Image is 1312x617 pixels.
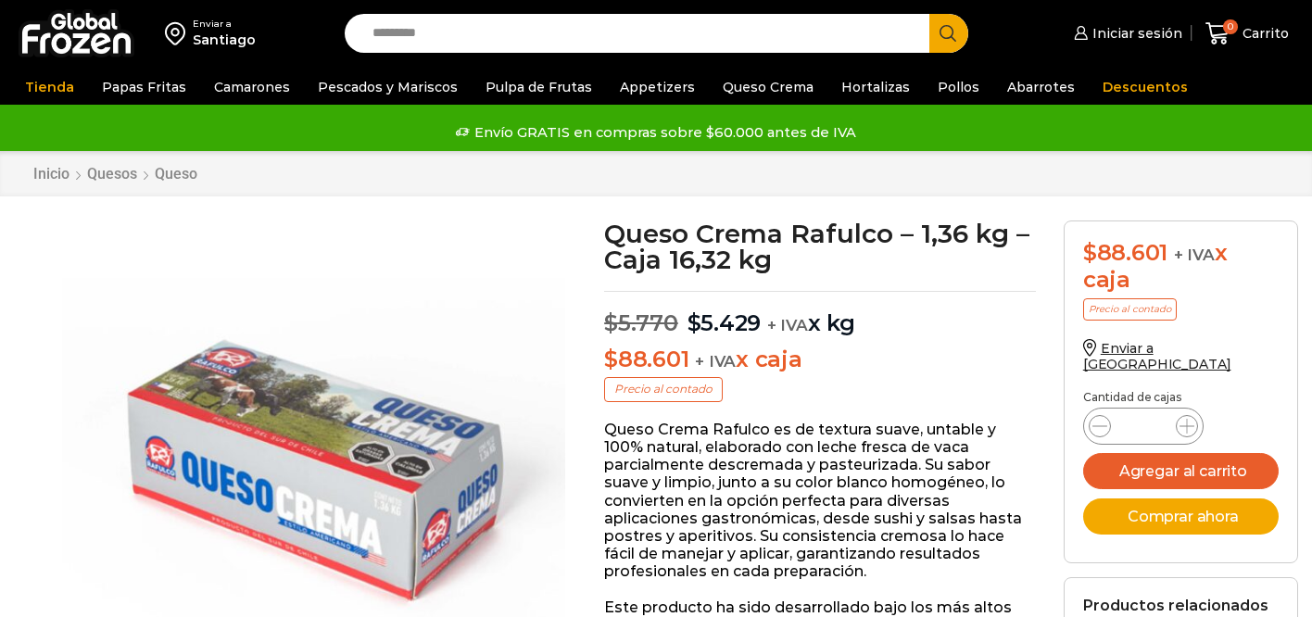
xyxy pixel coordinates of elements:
a: Appetizers [611,69,704,105]
p: Cantidad de cajas [1083,391,1279,404]
bdi: 5.770 [604,309,678,336]
a: Hortalizas [832,69,919,105]
p: Queso Crema Rafulco es de textura suave, untable y 100% natural, elaborado con leche fresca de va... [604,421,1036,581]
a: Abarrotes [998,69,1084,105]
a: Iniciar sesión [1069,15,1182,52]
button: Search button [929,14,968,53]
a: 0 Carrito [1201,12,1293,56]
img: address-field-icon.svg [165,18,193,49]
input: Product quantity [1126,413,1161,439]
a: Tienda [16,69,83,105]
div: x caja [1083,240,1279,294]
a: Quesos [86,165,138,183]
span: $ [604,309,618,336]
p: Precio al contado [604,377,723,401]
a: Pescados y Mariscos [309,69,467,105]
span: $ [604,346,618,372]
button: Comprar ahora [1083,498,1279,535]
p: Precio al contado [1083,298,1177,321]
a: Pulpa de Frutas [476,69,601,105]
span: Iniciar sesión [1088,24,1182,43]
a: Enviar a [GEOGRAPHIC_DATA] [1083,340,1231,372]
a: Camarones [205,69,299,105]
span: + IVA [1174,246,1215,264]
a: Pollos [928,69,989,105]
a: Queso [154,165,198,183]
span: 0 [1223,19,1238,34]
h2: Productos relacionados [1083,597,1268,614]
button: Agregar al carrito [1083,453,1279,489]
a: Queso Crema [713,69,823,105]
nav: Breadcrumb [32,165,198,183]
p: x caja [604,346,1036,373]
span: + IVA [767,316,808,334]
a: Inicio [32,165,70,183]
bdi: 5.429 [688,309,762,336]
bdi: 88.601 [604,346,688,372]
p: x kg [604,291,1036,337]
div: Santiago [193,31,256,49]
div: Enviar a [193,18,256,31]
a: Descuentos [1093,69,1197,105]
bdi: 88.601 [1083,239,1167,266]
a: Papas Fritas [93,69,196,105]
span: $ [688,309,701,336]
span: + IVA [695,352,736,371]
h1: Queso Crema Rafulco – 1,36 kg – Caja 16,32 kg [604,220,1036,272]
span: $ [1083,239,1097,266]
span: Carrito [1238,24,1289,43]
